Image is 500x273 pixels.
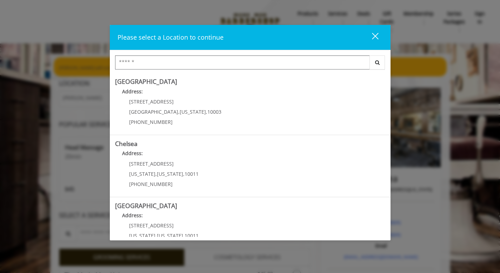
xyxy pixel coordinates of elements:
[129,98,174,105] span: [STREET_ADDRESS]
[122,150,143,157] b: Address:
[122,88,143,95] b: Address:
[364,32,378,43] div: close dialog
[185,171,199,177] span: 10011
[178,108,180,115] span: ,
[183,232,185,239] span: ,
[157,232,183,239] span: [US_STATE]
[115,77,177,86] b: [GEOGRAPHIC_DATA]
[115,55,385,73] div: Center Select
[185,232,199,239] span: 10011
[129,119,173,125] span: [PHONE_NUMBER]
[206,108,207,115] span: ,
[155,171,157,177] span: ,
[373,60,381,65] i: Search button
[115,201,177,210] b: [GEOGRAPHIC_DATA]
[157,171,183,177] span: [US_STATE]
[359,30,383,45] button: close dialog
[129,232,155,239] span: [US_STATE]
[155,232,157,239] span: ,
[118,33,224,41] span: Please select a Location to continue
[207,108,221,115] span: 10003
[183,171,185,177] span: ,
[122,212,143,219] b: Address:
[115,139,138,148] b: Chelsea
[129,222,174,229] span: [STREET_ADDRESS]
[180,108,206,115] span: [US_STATE]
[129,108,178,115] span: [GEOGRAPHIC_DATA]
[129,160,174,167] span: [STREET_ADDRESS]
[129,171,155,177] span: [US_STATE]
[115,55,370,69] input: Search Center
[129,181,173,187] span: [PHONE_NUMBER]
